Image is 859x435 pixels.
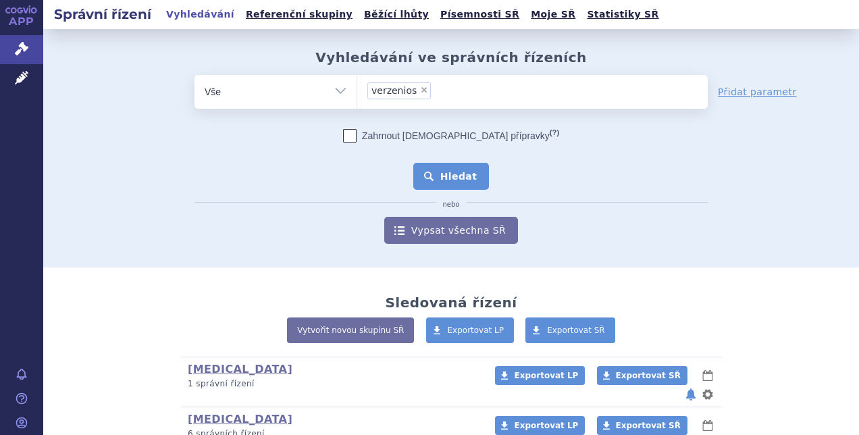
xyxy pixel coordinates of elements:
[684,386,698,403] button: notifikace
[413,163,490,190] button: Hledat
[287,317,414,343] a: Vytvořit novou skupinu SŘ
[371,86,417,95] span: verzenios
[343,129,559,143] label: Zahrnout [DEMOGRAPHIC_DATA] přípravky
[597,366,687,385] a: Exportovat SŘ
[435,82,506,99] input: verzenios
[525,317,615,343] a: Exportovat SŘ
[385,295,517,311] h2: Sledovaná řízení
[514,421,578,430] span: Exportovat LP
[616,371,681,380] span: Exportovat SŘ
[436,201,467,209] i: nebo
[718,85,797,99] a: Přidat parametr
[242,5,357,24] a: Referenční skupiny
[597,416,687,435] a: Exportovat SŘ
[448,326,504,335] span: Exportovat LP
[701,367,714,384] button: lhůty
[583,5,662,24] a: Statistiky SŘ
[315,49,587,66] h2: Vyhledávání ve správních řízeních
[550,128,559,137] abbr: (?)
[495,416,585,435] a: Exportovat LP
[514,371,578,380] span: Exportovat LP
[701,386,714,403] button: nastavení
[188,413,292,426] a: [MEDICAL_DATA]
[436,5,523,24] a: Písemnosti SŘ
[384,217,518,244] a: Vypsat všechna SŘ
[420,86,428,94] span: ×
[188,378,477,390] p: 1 správní řízení
[360,5,433,24] a: Běžící lhůty
[616,421,681,430] span: Exportovat SŘ
[188,363,292,376] a: [MEDICAL_DATA]
[162,5,238,24] a: Vyhledávání
[495,366,585,385] a: Exportovat LP
[527,5,579,24] a: Moje SŘ
[43,5,162,24] h2: Správní řízení
[701,417,714,434] button: lhůty
[426,317,515,343] a: Exportovat LP
[547,326,605,335] span: Exportovat SŘ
